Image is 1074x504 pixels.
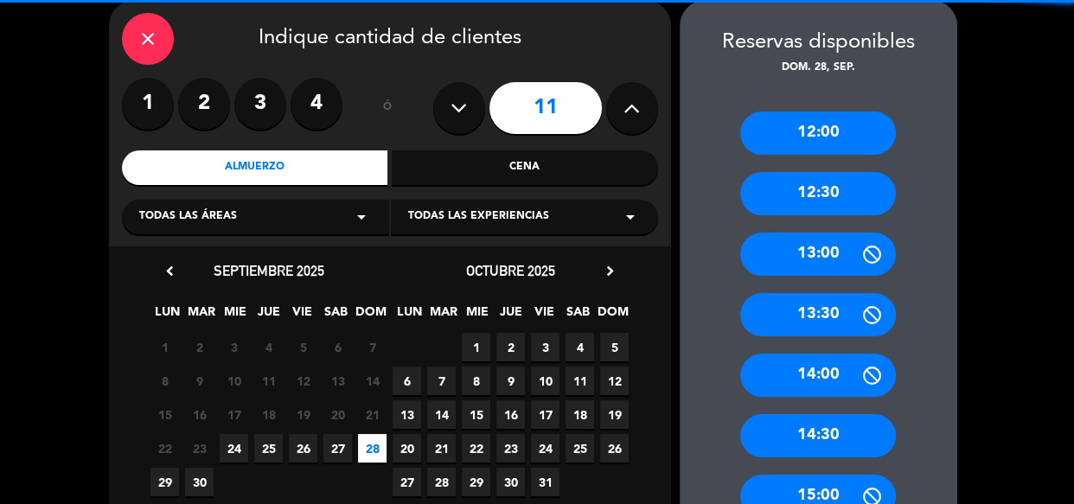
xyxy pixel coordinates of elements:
[466,262,555,279] span: octubre 2025
[393,468,421,496] span: 27
[122,13,658,65] div: Indique cantidad de clientes
[680,26,957,60] div: Reservas disponibles
[254,434,283,463] span: 25
[289,333,317,361] span: 5
[289,434,317,463] span: 26
[462,367,490,395] span: 8
[358,333,387,361] span: 7
[137,29,158,49] i: close
[427,468,456,496] span: 28
[601,262,619,280] i: chevron_right
[220,367,248,395] span: 10
[185,333,214,361] span: 2
[496,302,525,330] span: JUE
[153,302,182,330] span: LUN
[150,434,179,463] span: 22
[620,207,641,227] i: arrow_drop_down
[291,78,342,130] label: 4
[531,333,559,361] span: 3
[358,367,387,395] span: 14
[289,400,317,429] span: 19
[462,468,490,496] span: 29
[122,150,388,185] div: Almuerzo
[358,434,387,463] span: 28
[393,434,421,463] span: 20
[254,302,283,330] span: JUE
[150,367,179,395] span: 8
[496,434,525,463] span: 23
[462,333,490,361] span: 1
[178,78,230,130] label: 2
[351,207,372,227] i: arrow_drop_down
[496,400,525,429] span: 16
[395,302,424,330] span: LUN
[185,367,214,395] span: 9
[220,434,248,463] span: 24
[600,333,629,361] span: 5
[355,302,384,330] span: DOM
[187,302,215,330] span: MAR
[462,434,490,463] span: 22
[531,434,559,463] span: 24
[496,367,525,395] span: 9
[427,367,456,395] span: 7
[254,400,283,429] span: 18
[185,434,214,463] span: 23
[254,367,283,395] span: 11
[139,208,237,226] span: Todas las áreas
[150,468,179,496] span: 29
[220,400,248,429] span: 17
[408,208,549,226] span: Todas las experiencias
[566,367,594,395] span: 11
[214,262,324,279] span: septiembre 2025
[288,302,316,330] span: VIE
[530,302,559,330] span: VIE
[161,262,179,280] i: chevron_left
[564,302,592,330] span: SAB
[463,302,491,330] span: MIE
[600,367,629,395] span: 12
[427,434,456,463] span: 21
[323,367,352,395] span: 13
[254,333,283,361] span: 4
[360,78,416,138] div: ó
[122,78,174,130] label: 1
[358,400,387,429] span: 21
[531,400,559,429] span: 17
[185,400,214,429] span: 16
[566,333,594,361] span: 4
[598,302,626,330] span: DOM
[566,434,594,463] span: 25
[496,468,525,496] span: 30
[740,172,896,215] div: 12:30
[740,233,896,276] div: 13:00
[323,434,352,463] span: 27
[600,434,629,463] span: 26
[740,112,896,155] div: 12:00
[393,367,421,395] span: 6
[221,302,249,330] span: MIE
[680,60,957,77] div: dom. 28, sep.
[289,367,317,395] span: 12
[496,333,525,361] span: 2
[322,302,350,330] span: SAB
[323,400,352,429] span: 20
[462,400,490,429] span: 15
[393,400,421,429] span: 13
[150,333,179,361] span: 1
[220,333,248,361] span: 3
[392,150,658,185] div: Cena
[740,414,896,457] div: 14:30
[531,468,559,496] span: 31
[185,468,214,496] span: 30
[566,400,594,429] span: 18
[429,302,457,330] span: MAR
[150,400,179,429] span: 15
[427,400,456,429] span: 14
[531,367,559,395] span: 10
[600,400,629,429] span: 19
[740,354,896,397] div: 14:00
[234,78,286,130] label: 3
[323,333,352,361] span: 6
[740,293,896,336] div: 13:30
